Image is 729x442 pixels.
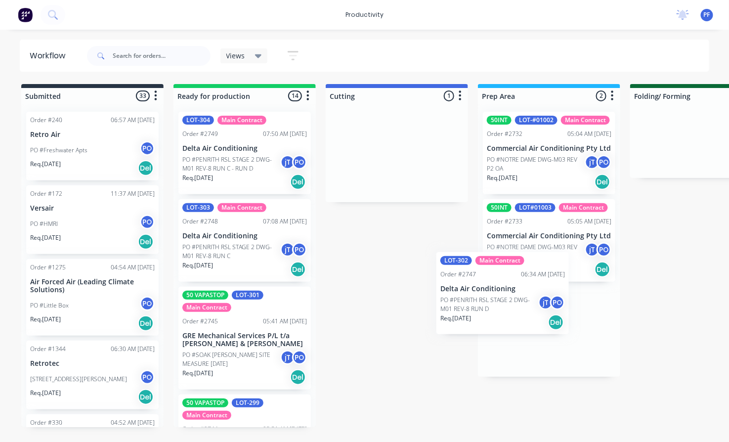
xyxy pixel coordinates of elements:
div: productivity [341,7,388,22]
span: PF [704,10,710,19]
div: Workflow [30,50,70,62]
img: Factory [18,7,33,22]
input: Search for orders... [113,46,211,66]
span: Views [226,50,245,61]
